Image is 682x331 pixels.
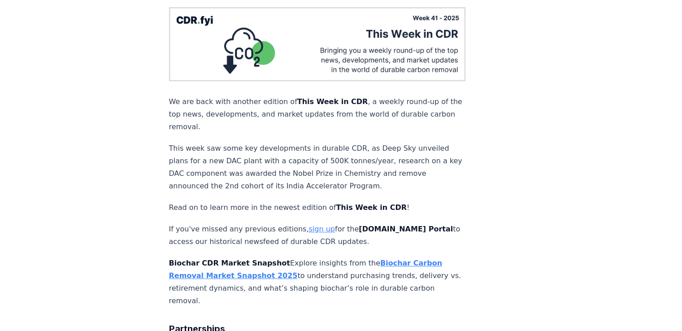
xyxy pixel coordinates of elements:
p: This week saw some key developments in durable CDR, as Deep Sky unveiled plans for a new DAC plan... [169,142,466,192]
strong: This Week in CDR [297,97,368,106]
p: Explore insights from the to understand purchasing trends, delivery vs. retirement dynamics, and ... [169,257,466,307]
a: sign up [308,225,334,233]
strong: [DOMAIN_NAME] Portal [359,225,453,233]
strong: This Week in CDR [336,203,407,212]
strong: Biochar CDR Market Snapshot [169,259,290,267]
p: If you've missed any previous editions, for the to access our historical newsfeed of durable CDR ... [169,223,466,248]
p: We are back with another edition of , a weekly round-up of the top news, developments, and market... [169,96,466,133]
p: Read on to learn more in the newest edition of ! [169,201,466,214]
img: blog post image [169,7,466,81]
